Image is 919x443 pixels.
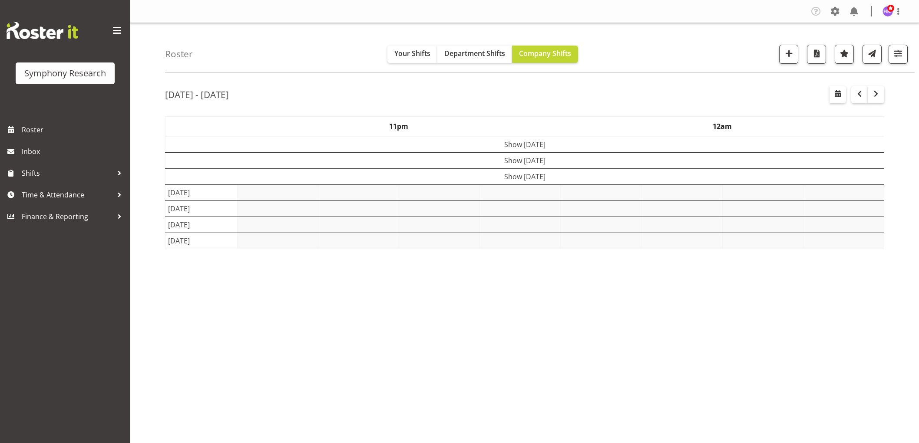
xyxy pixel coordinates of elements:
button: Filter Shifts [889,45,908,64]
td: Show [DATE] [165,169,884,185]
span: Your Shifts [394,49,430,58]
span: Roster [22,123,126,136]
span: Shifts [22,167,113,180]
th: 12am [561,117,884,137]
button: Your Shifts [387,46,437,63]
div: Symphony Research [24,67,106,80]
img: Rosterit website logo [7,22,78,39]
h4: Roster [165,49,193,59]
h2: [DATE] - [DATE] [165,89,229,100]
img: hitesh-makan1261.jpg [883,6,893,16]
button: Company Shifts [512,46,578,63]
button: Download a PDF of the roster according to the set date range. [807,45,826,64]
button: Department Shifts [437,46,512,63]
button: Send a list of all shifts for the selected filtered period to all rostered employees. [863,45,882,64]
td: Show [DATE] [165,136,884,153]
button: Select a specific date within the roster. [830,86,846,103]
span: Department Shifts [444,49,505,58]
td: [DATE] [165,217,238,233]
th: 11pm [237,117,561,137]
span: Inbox [22,145,126,158]
td: [DATE] [165,185,238,201]
td: Show [DATE] [165,153,884,169]
span: Company Shifts [519,49,571,58]
td: [DATE] [165,233,238,249]
td: [DATE] [165,201,238,217]
button: Add a new shift [779,45,798,64]
span: Finance & Reporting [22,210,113,223]
button: Highlight an important date within the roster. [835,45,854,64]
span: Time & Attendance [22,188,113,201]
